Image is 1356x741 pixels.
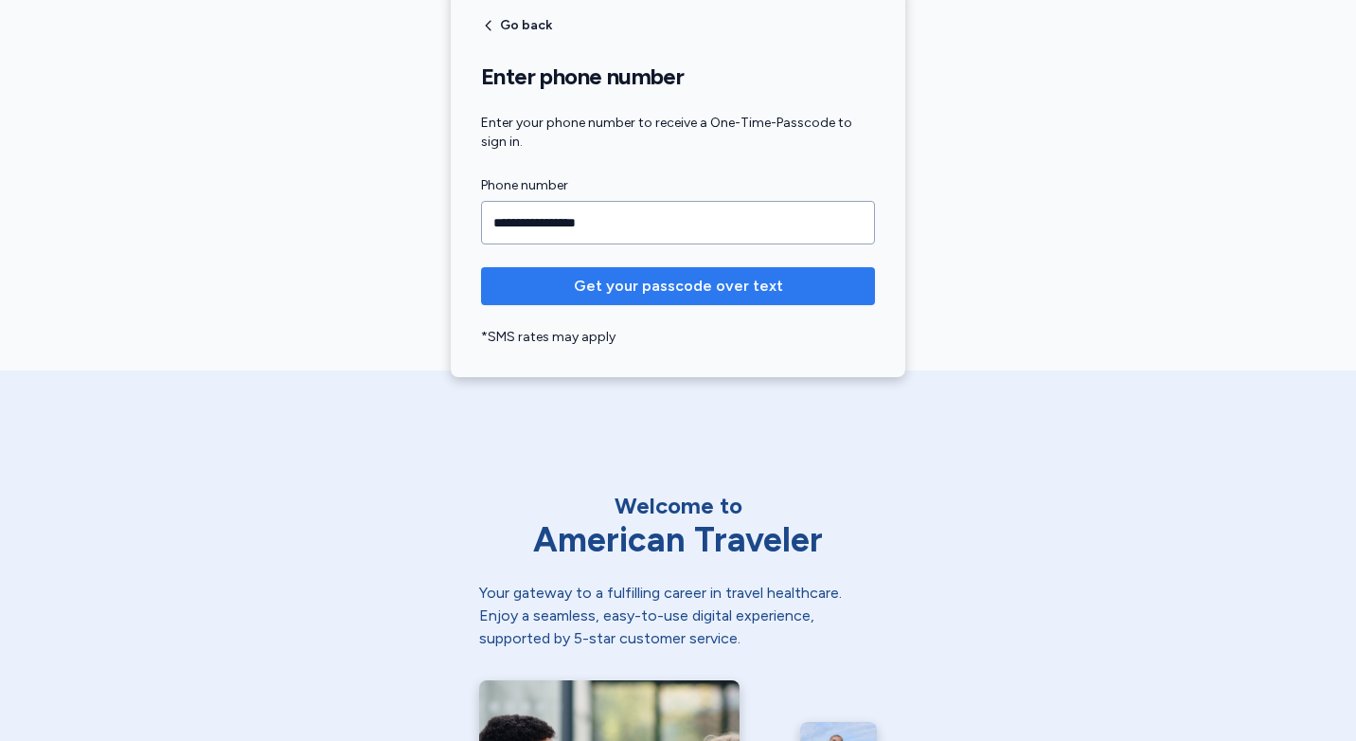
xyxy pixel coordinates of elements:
div: Enter your phone number to receive a One-Time-Passcode to sign in. [481,114,875,152]
div: *SMS rates may apply [481,328,875,347]
input: Phone number [481,201,875,244]
label: Phone number [481,174,875,197]
h1: Enter phone number [481,63,875,91]
span: Go back [500,19,552,32]
div: Your gateway to a fulfilling career in travel healthcare. Enjoy a seamless, easy-to-use digital e... [479,582,877,650]
span: Get your passcode over text [574,275,783,298]
div: Welcome to [479,491,877,521]
button: Go back [481,18,552,33]
button: Get your passcode over text [481,267,875,305]
div: American Traveler [479,521,877,559]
